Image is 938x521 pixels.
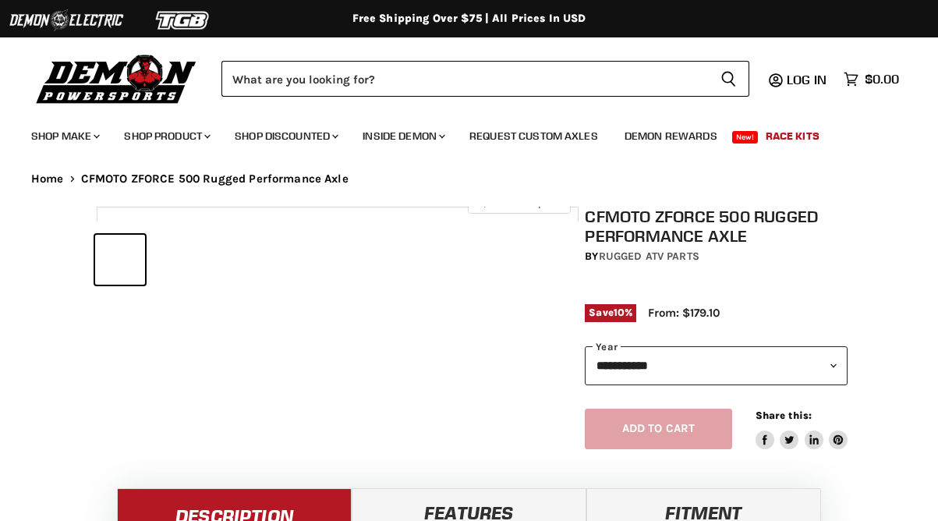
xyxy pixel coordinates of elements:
img: TGB Logo 2 [125,5,242,35]
span: Share this: [756,409,812,421]
a: Race Kits [754,120,831,152]
span: 10 [614,307,625,318]
a: $0.00 [836,68,907,90]
span: From: $179.10 [648,306,720,320]
h1: CFMOTO ZFORCE 500 Rugged Performance Axle [585,207,848,246]
span: $0.00 [865,72,899,87]
span: Log in [787,72,827,87]
select: year [585,346,848,385]
a: Shop Product [112,120,220,152]
img: Demon Powersports [31,51,202,106]
ul: Main menu [19,114,895,152]
button: Search [708,61,749,97]
img: Demon Electric Logo 2 [8,5,125,35]
a: Demon Rewards [613,120,729,152]
div: by [585,248,848,265]
input: Search [221,61,708,97]
aside: Share this: [756,409,848,450]
a: Home [31,172,64,186]
span: Save % [585,304,636,321]
a: Log in [780,73,836,87]
a: Request Custom Axles [458,120,610,152]
a: Rugged ATV Parts [599,250,699,263]
a: Shop Make [19,120,109,152]
span: CFMOTO ZFORCE 500 Rugged Performance Axle [81,172,349,186]
form: Product [221,61,749,97]
a: Shop Discounted [223,120,348,152]
span: New! [732,131,759,144]
span: Click to expand [476,197,562,208]
a: Inside Demon [351,120,455,152]
button: IMAGE thumbnail [95,235,145,285]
